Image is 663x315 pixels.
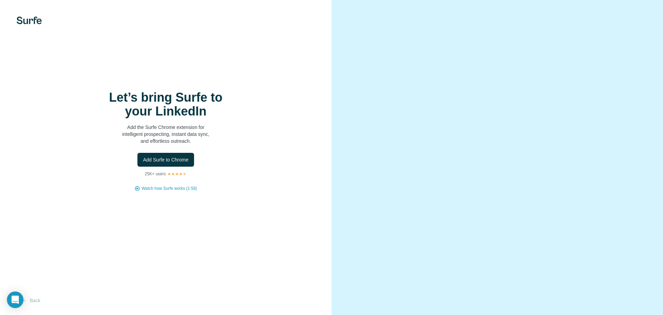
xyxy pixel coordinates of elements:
[142,185,197,192] button: Watch how Surfe works (1:58)
[17,17,42,24] img: Surfe's logo
[137,153,194,167] button: Add Surfe to Chrome
[97,91,235,118] h1: Let’s bring Surfe to your LinkedIn
[145,171,166,177] p: 25K+ users
[143,156,189,163] span: Add Surfe to Chrome
[17,294,45,307] button: Back
[167,172,187,176] img: Rating Stars
[97,124,235,145] p: Add the Surfe Chrome extension for intelligent prospecting, instant data sync, and effortless out...
[7,291,23,308] div: Open Intercom Messenger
